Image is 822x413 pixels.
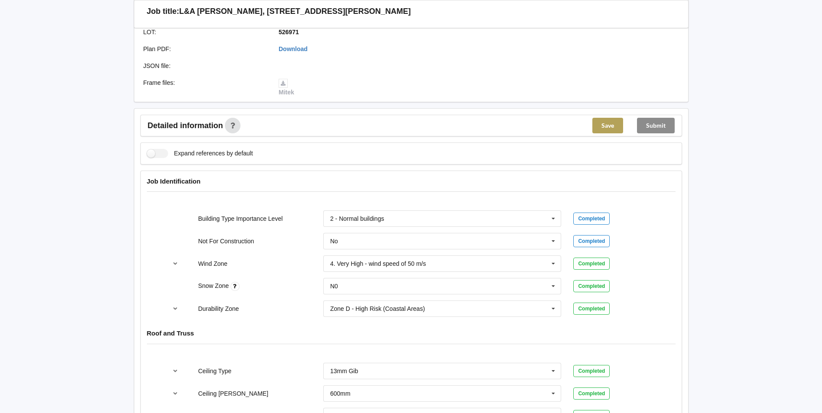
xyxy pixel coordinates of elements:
[330,368,358,374] div: 13mm Gib
[198,390,268,397] label: Ceiling [PERSON_NAME]
[573,387,610,400] div: Completed
[167,301,184,316] button: reference-toggle
[198,260,227,267] label: Wind Zone
[198,215,283,222] label: Building Type Importance Level
[330,283,338,289] div: N0
[573,280,610,292] div: Completed
[147,149,253,158] label: Expand references by default
[592,118,623,133] button: Save
[279,29,299,35] b: 526971
[330,261,426,267] div: 4. Very High - wind speed of 50 m/s
[573,213,610,225] div: Completed
[573,303,610,315] div: Completed
[198,305,239,312] label: Durability Zone
[198,238,254,245] label: Not For Construction
[137,61,273,70] div: JSON file :
[573,258,610,270] div: Completed
[167,363,184,379] button: reference-toggle
[573,235,610,247] div: Completed
[279,79,294,96] a: Mitek
[198,368,231,374] label: Ceiling Type
[147,6,179,16] h3: Job title:
[330,306,425,312] div: Zone D - High Risk (Coastal Areas)
[137,45,273,53] div: Plan PDF :
[137,78,273,97] div: Frame files :
[148,122,223,129] span: Detailed information
[179,6,411,16] h3: L&A [PERSON_NAME], [STREET_ADDRESS][PERSON_NAME]
[573,365,610,377] div: Completed
[330,390,351,397] div: 600mm
[147,329,676,337] h4: Roof and Truss
[279,45,308,52] a: Download
[167,386,184,401] button: reference-toggle
[330,216,384,222] div: 2 - Normal buildings
[137,28,273,36] div: LOT :
[147,177,676,185] h4: Job Identification
[330,238,338,244] div: No
[198,282,231,289] label: Snow Zone
[167,256,184,271] button: reference-toggle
